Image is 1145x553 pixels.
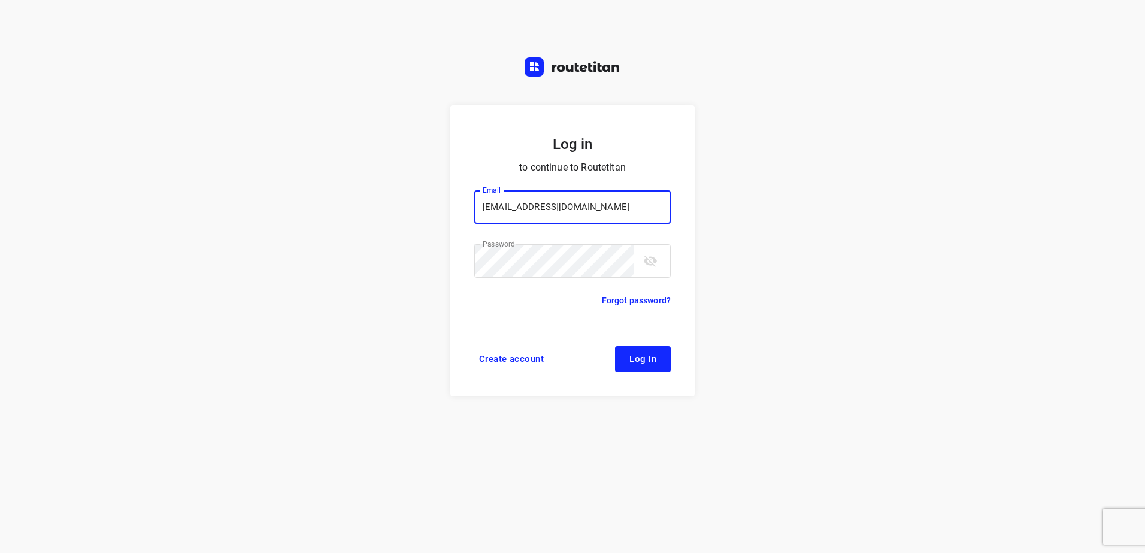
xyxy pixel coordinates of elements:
[638,249,662,273] button: toggle password visibility
[615,346,671,372] button: Log in
[474,159,671,176] p: to continue to Routetitan
[525,57,620,80] a: Routetitan
[602,293,671,308] a: Forgot password?
[629,354,656,364] span: Log in
[474,346,549,372] a: Create account
[479,354,544,364] span: Create account
[474,134,671,154] h5: Log in
[525,57,620,77] img: Routetitan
